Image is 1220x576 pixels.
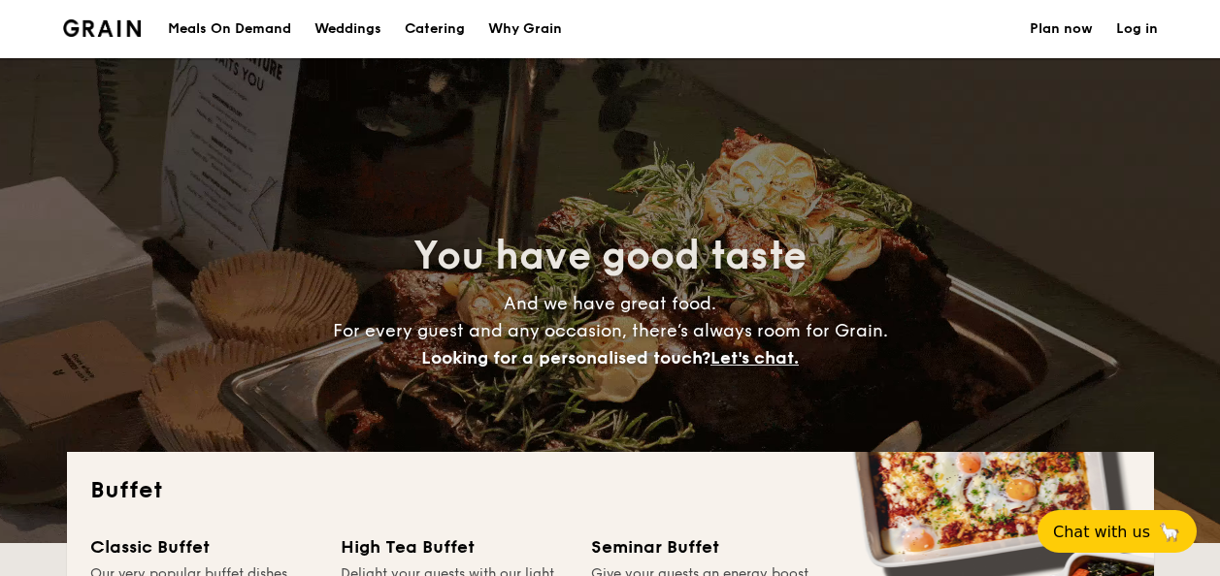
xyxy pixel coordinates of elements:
[90,475,1131,506] h2: Buffet
[341,533,568,560] div: High Tea Buffet
[421,347,710,368] span: Looking for a personalised touch?
[63,19,142,37] img: Grain
[710,347,799,368] span: Let's chat.
[90,533,317,560] div: Classic Buffet
[1053,523,1150,541] span: Chat with us
[413,233,807,279] span: You have good taste
[63,19,142,37] a: Logotype
[1158,521,1181,543] span: 🦙
[333,293,888,368] span: And we have great food. For every guest and any occasion, there’s always room for Grain.
[591,533,818,560] div: Seminar Buffet
[1038,510,1197,553] button: Chat with us🦙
